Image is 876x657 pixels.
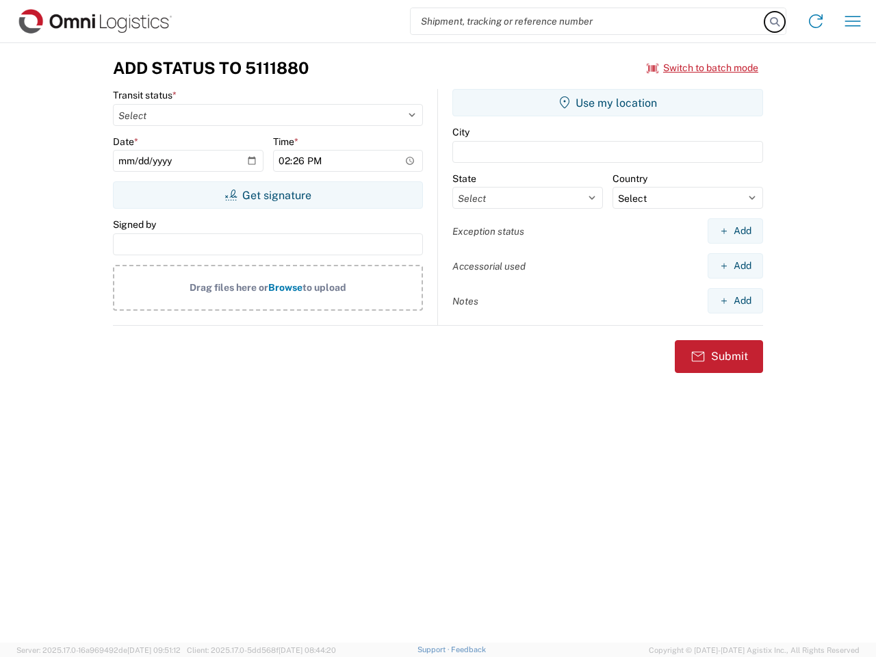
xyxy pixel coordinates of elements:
[675,340,763,373] button: Submit
[113,58,309,78] h3: Add Status to 5111880
[452,172,476,185] label: State
[16,646,181,654] span: Server: 2025.17.0-16a969492de
[417,645,452,654] a: Support
[127,646,181,654] span: [DATE] 09:51:12
[113,181,423,209] button: Get signature
[302,282,346,293] span: to upload
[649,644,860,656] span: Copyright © [DATE]-[DATE] Agistix Inc., All Rights Reserved
[190,282,268,293] span: Drag files here or
[647,57,758,79] button: Switch to batch mode
[452,295,478,307] label: Notes
[708,288,763,313] button: Add
[187,646,336,654] span: Client: 2025.17.0-5dd568f
[113,136,138,148] label: Date
[268,282,302,293] span: Browse
[113,218,156,231] label: Signed by
[279,646,336,654] span: [DATE] 08:44:20
[452,260,526,272] label: Accessorial used
[452,89,763,116] button: Use my location
[708,253,763,279] button: Add
[411,8,765,34] input: Shipment, tracking or reference number
[452,126,469,138] label: City
[113,89,177,101] label: Transit status
[273,136,298,148] label: Time
[451,645,486,654] a: Feedback
[613,172,647,185] label: Country
[708,218,763,244] button: Add
[452,225,524,237] label: Exception status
